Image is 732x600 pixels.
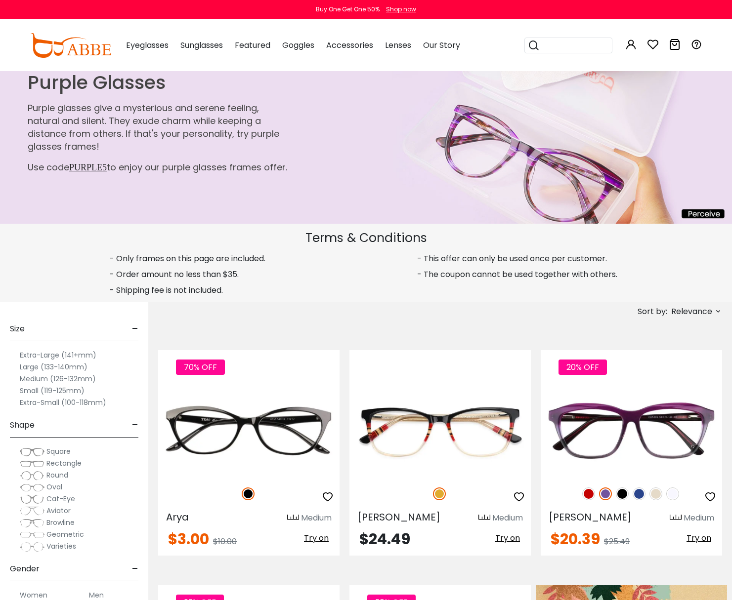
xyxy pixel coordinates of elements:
span: Relevance [671,303,712,320]
span: $20.39 [551,528,600,550]
img: Black [242,487,255,500]
img: Aviator.png [20,506,44,516]
img: Geometric.png [20,530,44,540]
img: Cream [649,487,662,500]
span: Varieties [46,541,76,551]
img: Purple Sonia - Acetate ,Universal Bridge Fit [541,386,722,477]
img: Cat-Eye.png [20,494,44,504]
div: Buy One Get One 50% [316,5,380,14]
span: Accessories [326,40,373,51]
span: PURPLE5 [69,162,107,172]
span: Lenses [385,40,411,51]
span: Try on [495,532,520,544]
span: Sort by: [638,306,667,317]
img: Browline.png [20,518,44,528]
label: Small (119-125mm) [20,385,85,397]
button: Try on [492,532,523,545]
span: Shape [10,413,35,437]
img: Varieties.png [20,542,44,552]
p: - Order amount no less than $35. [110,271,366,279]
img: Red [582,487,595,500]
label: Extra-Small (100-118mm) [20,397,106,408]
img: Oval.png [20,482,44,492]
span: Square [46,446,71,456]
p: - This offer can only be used once per customer. [417,255,622,263]
button: Try on [301,532,332,545]
img: size ruler [670,514,682,521]
img: Translucent [666,487,679,500]
span: - [132,557,138,581]
span: Oval [46,482,62,492]
label: Medium (126-132mm) [20,373,96,385]
span: [PERSON_NAME] [357,510,440,524]
span: Gender [10,557,40,581]
span: Browline [46,518,75,527]
span: 70% OFF [176,360,225,375]
img: Black Arya - TR ,Universal Bridge Fit [158,386,340,477]
p: - The coupon cannot be used together with others. [417,271,622,279]
span: Rectangle [46,458,82,468]
img: abbeglasses.com [30,33,111,58]
span: [PERSON_NAME] [549,510,632,524]
a: Shop now [381,5,416,13]
span: Try on [687,532,711,544]
p: Use code to enjoy our purple glasses frames offer. [28,161,289,174]
img: Blue [633,487,646,500]
span: Featured [235,40,270,51]
span: $25.49 [604,536,630,547]
span: Aviator [46,506,71,516]
div: Shop now [386,5,416,14]
img: Black [616,487,629,500]
img: size ruler [478,514,490,521]
span: Try on [304,532,329,544]
p: - Shipping fee is not included. [110,286,366,294]
img: Rectangle.png [20,459,44,469]
div: Medium [684,512,714,524]
button: Try on [684,532,714,545]
span: Arya [166,510,189,524]
img: Purple [599,487,612,500]
span: Goggles [282,40,314,51]
span: $24.49 [359,528,410,550]
div: Medium [492,512,523,524]
span: Size [10,317,25,341]
img: size ruler [287,514,299,521]
img: Round.png [20,471,44,480]
label: Large (133-140mm) [20,361,87,373]
span: 20% OFF [559,360,607,375]
label: Extra-Large (141+mm) [20,349,96,361]
img: Square.png [20,447,44,457]
span: Our Story [423,40,460,51]
span: Round [46,470,68,480]
span: Sunglasses [180,40,223,51]
h1: Purple Glasses [28,71,289,94]
div: Medium [301,512,332,524]
span: $3.00 [168,528,209,550]
img: Yellow Wolfgang - Acetate ,Universal Bridge Fit [349,386,531,477]
span: Eyeglasses [126,40,169,51]
span: Cat-Eye [46,494,75,504]
span: Geometric [46,529,84,539]
img: Yellow [433,487,446,500]
span: - [132,317,138,341]
p: - Only frames on this page are included. [110,255,366,263]
p: Purple glasses give a mysterious and serene feeling, natural and silent. They exude charm while k... [28,102,289,153]
span: $10.00 [213,536,237,547]
span: - [132,413,138,437]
